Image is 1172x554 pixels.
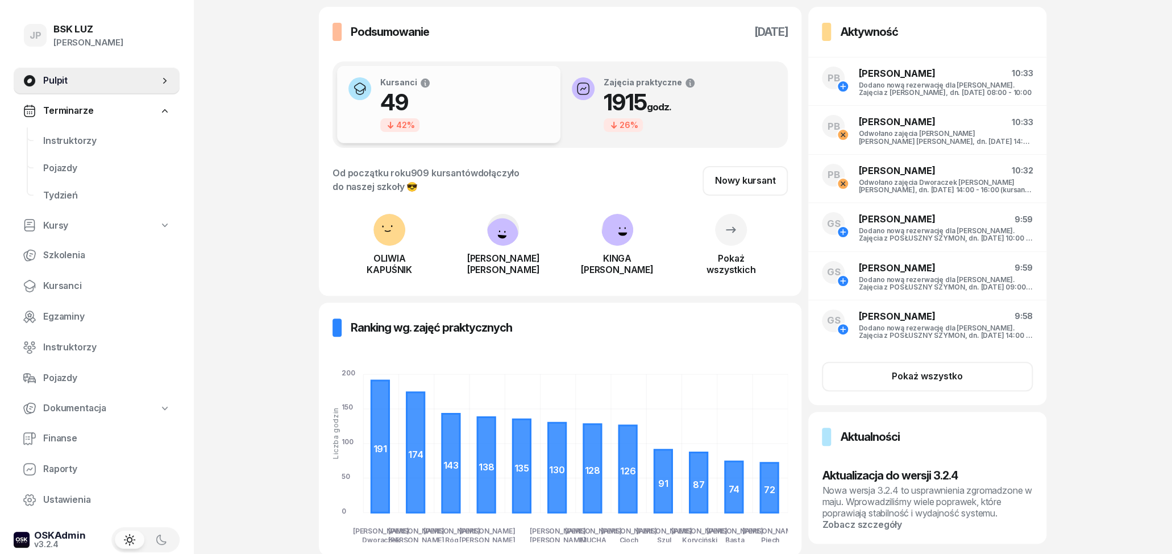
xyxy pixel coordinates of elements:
[808,412,1046,544] a: AktualnościAktualizacja do wersji 3.2.4Nowa wersja 3.2.4 to usprawnienia zgromadzone w maju. Wpro...
[1012,166,1033,175] span: 10:32
[380,89,431,116] h1: 49
[858,276,1033,291] div: Dodano nową rezerwację dla [PERSON_NAME]. Zajęcia z POSŁUSZNY SZYMON, dn. [DATE] 09:00 - 11:00
[706,527,763,535] tspan: [PERSON_NAME]
[742,527,798,535] tspan: [PERSON_NAME]
[674,253,788,275] div: Pokaż wszystkich
[822,466,1033,485] h3: Aktualizacja do wersji 3.2.4
[14,303,180,330] a: Egzaminy
[826,316,840,325] span: GS
[604,77,696,89] div: Zajęcia praktyczne
[43,73,159,88] span: Pulpit
[34,155,180,182] a: Pojazdy
[333,237,446,275] a: OLIWIAKAPUŚNIK
[43,279,171,293] span: Kursanci
[34,540,86,548] div: v3.2.4
[754,23,788,41] h3: [DATE]
[580,536,606,544] tspan: MUCHA
[14,272,180,300] a: Kursanci
[43,340,171,355] span: Instruktorzy
[342,472,350,481] tspan: 50
[337,66,560,143] button: Kursanci4942%
[840,23,897,41] h3: Aktywność
[445,536,459,544] tspan: Róg
[43,104,93,118] span: Terminarze
[333,166,519,193] div: Od początku roku dołączyło do naszej szkoły 😎
[14,425,180,452] a: Finanse
[858,81,1033,96] div: Dodano nową rezerwację dla [PERSON_NAME]. Zajęcia z [PERSON_NAME], dn. [DATE] 08:00 - 10:00
[1012,68,1033,78] span: 10:33
[715,173,775,188] div: Nowy kursant
[34,127,180,155] a: Instruktorzy
[30,31,41,40] span: JP
[14,456,180,483] a: Raporty
[858,227,1033,242] div: Dodano nową rezerwację dla [PERSON_NAME]. Zajęcia z POSŁUSZNY SZYMON, dn. [DATE] 10:00 - 12:00
[353,527,409,535] tspan: [PERSON_NAME]
[43,218,68,233] span: Kursy
[14,395,180,421] a: Dokumentacja
[14,98,180,124] a: Terminarze
[671,527,728,535] tspan: [PERSON_NAME]
[14,532,30,548] img: logo-xs-dark@2x.png
[604,89,696,116] h1: 1915
[674,228,788,275] a: Pokażwszystkich
[892,369,963,384] div: Pokaż wszystko
[342,437,354,446] tspan: 100
[43,309,171,324] span: Egzaminy
[351,23,429,41] h3: Podsumowanie
[530,527,586,535] tspan: [PERSON_NAME]
[362,536,400,544] tspan: Dworaczek
[14,67,180,94] a: Pulpit
[858,213,935,225] span: [PERSON_NAME]
[43,462,171,477] span: Raporty
[1015,311,1033,321] span: 9:58
[1015,214,1033,224] span: 9:59
[858,311,935,322] span: [PERSON_NAME]
[388,536,444,544] tspan: [PERSON_NAME]
[14,213,180,239] a: Kursy
[822,362,1033,391] button: Pokaż wszystko
[43,401,106,416] span: Dokumentacja
[604,118,643,132] div: 26%
[858,324,1033,339] div: Dodano nową rezerwację dla [PERSON_NAME]. Zajęcia z POSŁUSZNY SZYMON, dn. [DATE] 14:00 - 16:00
[619,536,638,544] tspan: Cioch
[34,531,86,540] div: OSKAdmin
[342,368,355,377] tspan: 200
[410,167,477,179] span: 909 kursantów
[647,101,671,113] small: godz.
[636,527,692,535] tspan: [PERSON_NAME]
[1015,263,1033,272] span: 9:59
[725,536,745,544] tspan: Basta
[858,68,935,79] span: [PERSON_NAME]
[827,170,839,180] span: PB
[560,253,674,275] div: KINGA [PERSON_NAME]
[1012,117,1033,127] span: 10:33
[43,431,171,446] span: Finanse
[380,118,419,132] div: 42%
[565,527,621,535] tspan: [PERSON_NAME]
[827,122,839,131] span: PB
[459,536,516,544] tspan: [PERSON_NAME]
[380,77,431,89] div: Kursanci
[826,267,840,277] span: GS
[34,182,180,209] a: Tydzień
[53,35,123,50] div: [PERSON_NAME]
[14,242,180,269] a: Szkolenia
[682,536,717,544] tspan: Koryciński
[43,161,171,176] span: Pojazdy
[351,319,512,337] h3: Ranking wg. zajęć praktycznych
[459,527,516,535] tspan: [PERSON_NAME]
[530,536,586,544] tspan: [PERSON_NAME]
[333,253,446,275] div: OLIWIA KAPUŚNIK
[560,237,674,275] a: KINGA[PERSON_NAME]
[657,536,671,544] tspan: Szul
[840,428,899,446] h3: Aktualności
[14,365,180,392] a: Pojazdy
[14,334,180,361] a: Instruktorzy
[446,253,560,275] div: [PERSON_NAME] [PERSON_NAME]
[43,188,171,203] span: Tydzień
[858,262,935,274] span: [PERSON_NAME]
[446,237,560,275] a: [PERSON_NAME][PERSON_NAME]
[14,486,180,514] a: Ustawienia
[43,493,171,507] span: Ustawienia
[342,506,346,515] tspan: 0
